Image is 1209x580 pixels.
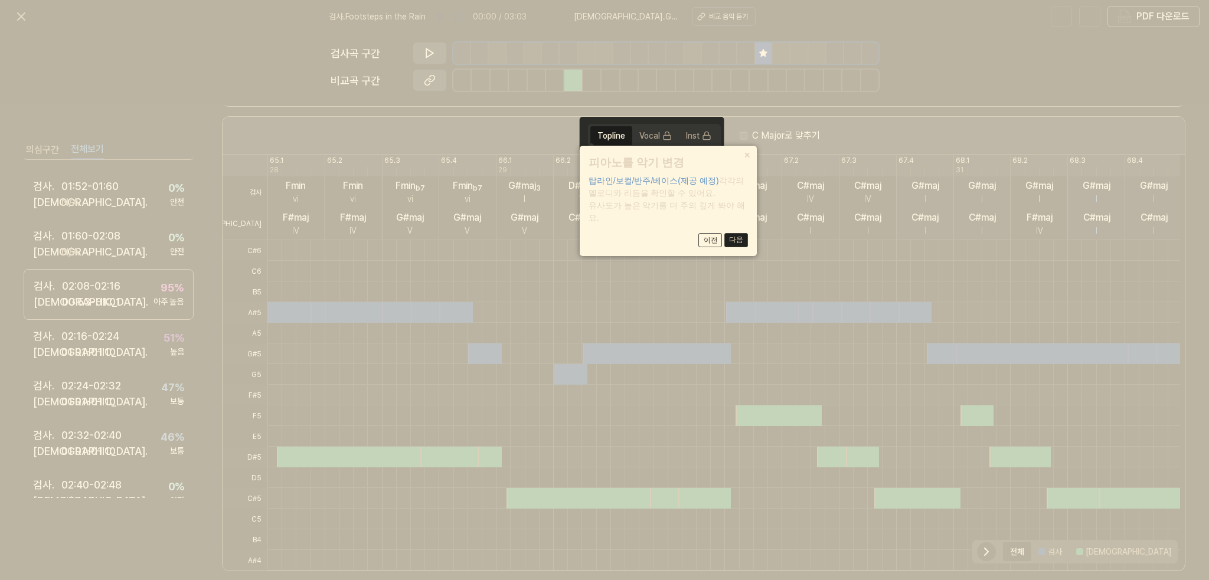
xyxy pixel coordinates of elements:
button: Topline [590,126,632,145]
button: Close [738,146,757,162]
button: 다음 [724,233,748,247]
header: 피아노롤 악기 변경 [589,155,748,172]
div: 각각의 멜로디와 리듬을 확인할 수 있어요. 유사도가 높은 악기를 더 주의 깊게 봐야 해요. [589,175,748,224]
button: 이전 [698,233,722,247]
button: Inst [679,126,718,145]
button: Vocal [632,126,679,145]
span: 탑라인/보컬/반주/베이스(제공 예정) [589,176,719,185]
